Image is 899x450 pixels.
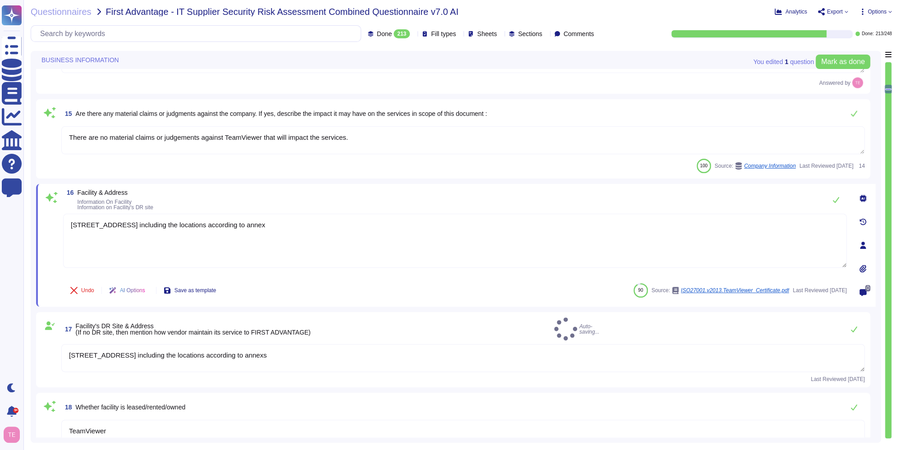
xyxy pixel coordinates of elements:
[857,163,865,169] span: 14
[431,31,456,37] span: Fill types
[865,285,870,291] span: 0
[821,58,865,65] span: Mark as done
[156,281,224,299] button: Save as template
[120,288,145,293] span: AI Options
[61,126,865,154] textarea: There are no material claims or judgements against TeamViewer that will impact the services.
[554,317,599,340] span: Auto-saving...
[63,281,101,299] button: Undo
[819,80,850,86] span: Answered by
[61,326,72,332] span: 17
[76,404,186,411] span: Whether facility is leased/rented/owned
[477,31,497,37] span: Sheets
[61,110,72,117] span: 15
[862,32,874,36] span: Done:
[76,110,487,117] span: Are there any material claims or judgments against the company. If yes, describe the impact it ma...
[868,9,886,14] span: Options
[715,162,796,170] span: Source:
[811,377,865,382] span: Last Reviewed [DATE]
[518,31,542,37] span: Sections
[827,9,843,14] span: Export
[876,32,892,36] span: 213 / 248
[785,9,807,14] span: Analytics
[31,7,92,16] span: Questionnaires
[700,163,707,168] span: 100
[61,404,72,410] span: 18
[816,55,870,69] button: Mark as done
[41,57,119,63] span: BUSINESS INFORMATION
[81,288,94,293] span: Undo
[852,78,863,88] img: user
[744,163,796,169] span: Company Information
[36,26,361,41] input: Search by keywords
[63,189,74,196] span: 16
[799,163,853,169] span: Last Reviewed [DATE]
[106,7,459,16] span: First Advantage - IT Supplier Security Risk Assessment Combined Questionnaire v7.0 AI
[377,31,392,37] span: Done
[4,427,20,443] img: user
[564,31,594,37] span: Comments
[638,288,643,293] span: 90
[394,29,410,38] div: 213
[793,288,847,293] span: Last Reviewed [DATE]
[681,288,789,293] span: ISO27001.v2013.TeamViewer_Certificate.pdf
[2,425,26,445] button: user
[174,288,216,293] span: Save as template
[61,344,865,372] textarea: [STREET_ADDRESS] including the locations according to annexs
[775,8,807,15] button: Analytics
[784,59,788,65] b: 1
[63,214,847,268] textarea: [STREET_ADDRESS] including the locations according to annex
[61,420,865,448] textarea: TeamViewer
[651,287,789,294] span: Source:
[78,199,153,211] span: Information On Facility Information on Facility's DR site
[76,322,311,336] span: Facility's DR Site & Address (If no DR site, then mention how vendor maintain its service to FIRS...
[753,59,814,65] span: You edited question
[78,189,128,196] span: Facility & Address
[13,408,18,413] div: 9+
